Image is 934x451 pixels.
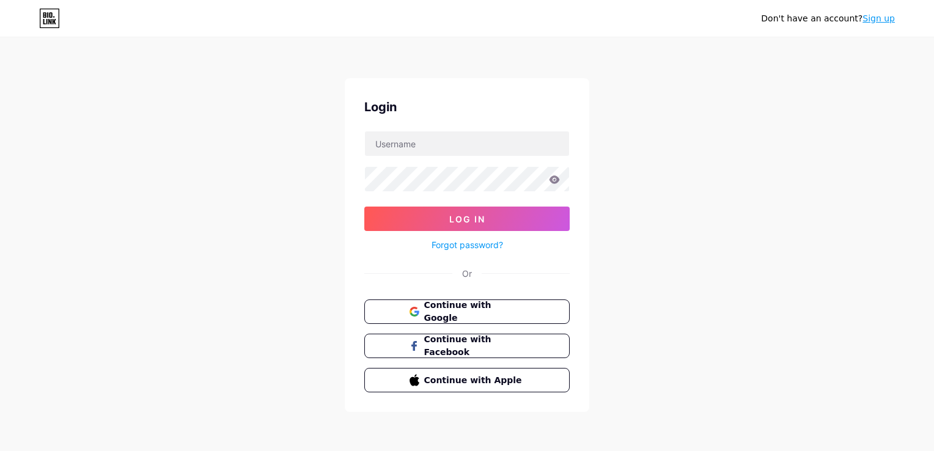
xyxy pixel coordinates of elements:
[424,374,525,387] span: Continue with Apple
[365,131,569,156] input: Username
[364,334,570,358] button: Continue with Facebook
[364,207,570,231] button: Log In
[761,12,895,25] div: Don't have an account?
[424,333,525,359] span: Continue with Facebook
[862,13,895,23] a: Sign up
[424,299,525,324] span: Continue with Google
[364,368,570,392] button: Continue with Apple
[432,238,503,251] a: Forgot password?
[462,267,472,280] div: Or
[364,299,570,324] button: Continue with Google
[364,98,570,116] div: Login
[449,214,485,224] span: Log In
